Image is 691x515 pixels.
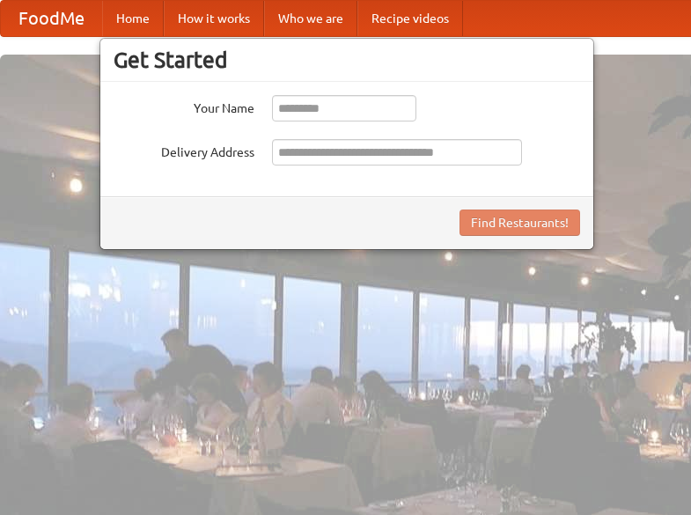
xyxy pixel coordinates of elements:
[264,1,357,36] a: Who we are
[102,1,164,36] a: Home
[459,210,580,236] button: Find Restaurants!
[114,139,254,161] label: Delivery Address
[164,1,264,36] a: How it works
[1,1,102,36] a: FoodMe
[357,1,463,36] a: Recipe videos
[114,95,254,117] label: Your Name
[114,47,580,73] h3: Get Started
